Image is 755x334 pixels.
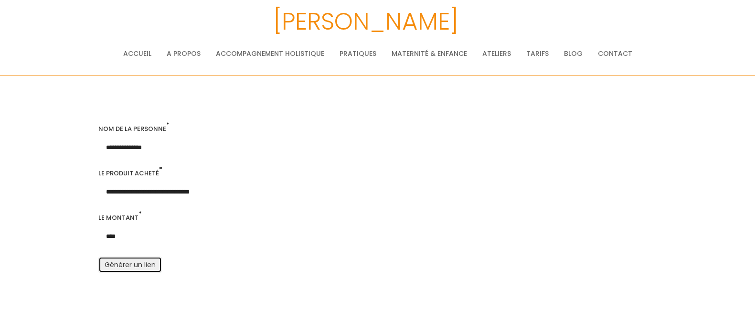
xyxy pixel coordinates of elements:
[340,44,376,63] a: Pratiques
[216,44,324,63] a: Accompagnement holistique
[98,257,162,273] button: Générer un lien
[98,212,657,224] div: Le montant
[98,168,657,179] div: Le produit acheté
[564,44,583,63] a: Blog
[26,2,705,41] h3: [PERSON_NAME]
[392,44,467,63] a: Maternité & Enfance
[123,44,151,63] a: Accueil
[526,44,549,63] a: Tarifs
[598,44,632,63] a: Contact
[482,44,511,63] a: Ateliers
[98,123,657,135] div: Nom de la personne
[167,44,201,63] a: A propos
